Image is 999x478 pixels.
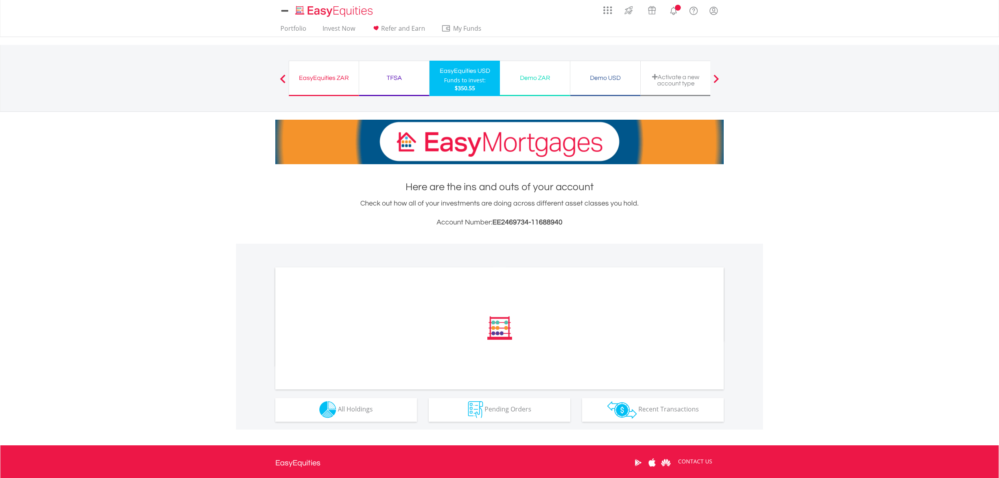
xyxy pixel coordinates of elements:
a: CONTACT US [673,450,718,472]
a: Refer and Earn [368,24,428,37]
span: My Funds [441,23,493,33]
a: Portfolio [277,24,310,37]
img: EasyMortage Promotion Banner [275,120,724,164]
a: FAQ's and Support [684,2,704,18]
button: Pending Orders [429,398,570,422]
a: Invest Now [319,24,358,37]
button: Recent Transactions [582,398,724,422]
a: Notifications [664,2,684,18]
div: EasyEquities USD [434,65,495,76]
div: Demo ZAR [505,72,565,83]
h1: Here are the ins and outs of your account [275,180,724,194]
span: $350.55 [455,84,475,92]
img: thrive-v2.svg [622,4,635,17]
div: Activate a new account type [645,74,706,87]
span: All Holdings [338,405,373,413]
a: AppsGrid [598,2,617,15]
div: Demo USD [575,72,636,83]
img: vouchers-v2.svg [645,4,658,17]
div: Check out how all of your investments are doing across different asset classes you hold. [275,198,724,228]
h3: Account Number: [275,217,724,228]
a: Home page [292,2,376,18]
button: All Holdings [275,398,417,422]
div: TFSA [364,72,424,83]
img: pending_instructions-wht.png [468,401,483,418]
span: Refer and Earn [381,24,425,33]
span: EE2469734-11688940 [492,219,562,226]
span: Pending Orders [485,405,531,413]
a: Huawei [659,450,673,475]
div: EasyEquities ZAR [294,72,354,83]
img: grid-menu-icon.svg [603,6,612,15]
a: Apple [645,450,659,475]
a: My Profile [704,2,724,19]
img: transactions-zar-wht.png [607,401,637,419]
span: Recent Transactions [638,405,699,413]
a: Google Play [631,450,645,475]
img: holdings-wht.png [319,401,336,418]
a: Vouchers [640,2,664,17]
div: Funds to invest: [444,76,486,84]
img: EasyEquities_Logo.png [294,5,376,18]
